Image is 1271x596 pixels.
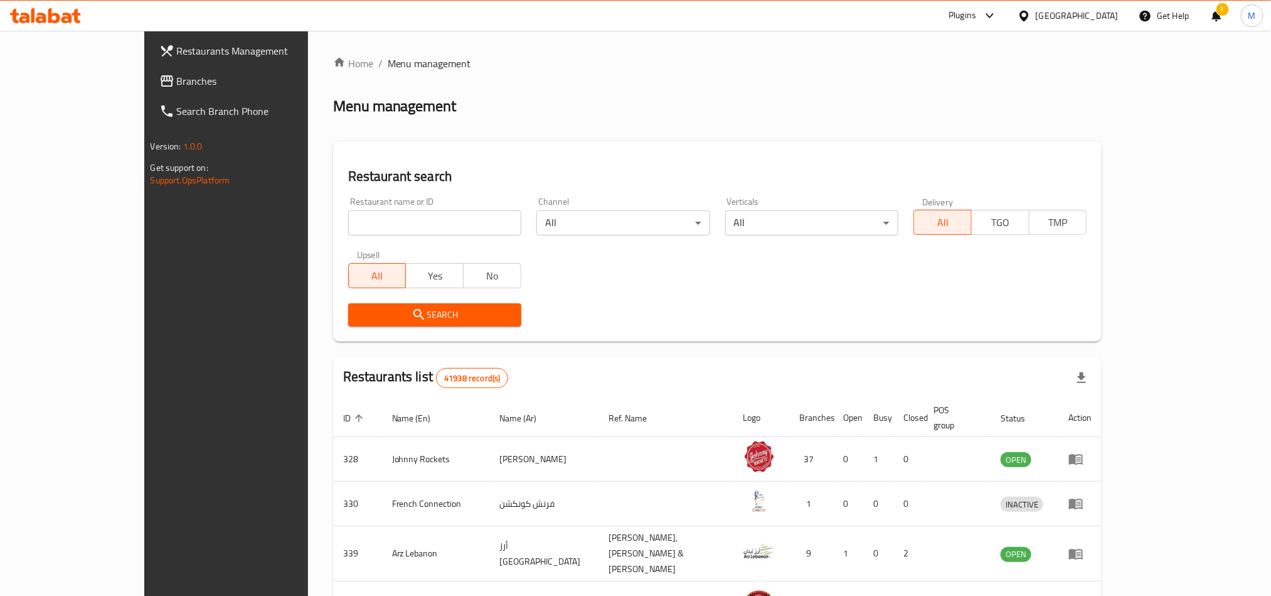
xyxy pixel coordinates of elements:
[343,367,509,388] h2: Restaurants list
[177,104,346,119] span: Search Branch Phone
[1001,411,1041,426] span: Status
[382,526,490,582] td: Arz Lebanon
[1036,9,1119,23] div: [GEOGRAPHIC_DATA]
[183,138,203,154] span: 1.0.0
[343,411,367,426] span: ID
[894,437,924,482] td: 0
[1066,363,1097,393] div: Export file
[411,267,459,285] span: Yes
[1001,547,1031,562] div: OPEN
[357,251,380,259] label: Upsell
[348,210,521,236] input: Search for restaurant name or ID..
[348,167,1087,186] h2: Restaurant search
[333,56,1102,71] nav: breadcrumb
[864,399,894,437] th: Busy
[149,66,356,96] a: Branches
[489,437,598,482] td: [PERSON_NAME]
[333,96,457,116] h2: Menu management
[834,482,864,526] td: 0
[1248,9,1256,23] span: M
[919,214,967,232] span: All
[382,482,490,526] td: French Connection
[151,172,230,188] a: Support.OpsPlatform
[348,303,521,327] button: Search
[834,526,864,582] td: 1
[894,399,924,437] th: Closed
[388,56,471,71] span: Menu management
[378,56,383,71] li: /
[151,138,181,154] span: Version:
[436,368,508,388] div: Total records count
[177,43,346,58] span: Restaurants Management
[1034,214,1082,232] span: TMP
[1068,496,1092,511] div: Menu
[834,399,864,437] th: Open
[743,441,775,472] img: Johnny Rockets
[177,73,346,89] span: Branches
[149,96,356,126] a: Search Branch Phone
[382,437,490,482] td: Johnny Rockets
[333,437,382,482] td: 328
[790,526,834,582] td: 9
[864,437,894,482] td: 1
[149,36,356,66] a: Restaurants Management
[1029,210,1087,235] button: TMP
[392,411,447,426] span: Name (En)
[348,263,407,288] button: All
[913,210,972,235] button: All
[499,411,553,426] span: Name (Ar)
[354,267,402,285] span: All
[489,526,598,582] td: أرز [GEOGRAPHIC_DATA]
[725,210,898,236] div: All
[489,482,598,526] td: فرنش كونكشن
[358,307,511,323] span: Search
[949,8,976,23] div: Plugins
[469,267,516,285] span: No
[536,210,710,236] div: All
[790,399,834,437] th: Branches
[333,482,382,526] td: 330
[1001,547,1031,561] span: OPEN
[922,197,954,206] label: Delivery
[743,536,775,567] img: Arz Lebanon
[333,526,382,582] td: 339
[864,526,894,582] td: 0
[834,437,864,482] td: 0
[733,399,790,437] th: Logo
[1001,497,1043,512] div: INACTIVE
[864,482,894,526] td: 0
[1001,497,1043,512] span: INACTIVE
[405,263,464,288] button: Yes
[437,372,508,384] span: 41938 record(s)
[743,485,775,517] img: French Connection
[1068,452,1092,467] div: Menu
[790,437,834,482] td: 37
[609,411,663,426] span: Ref. Name
[1001,453,1031,467] span: OPEN
[894,482,924,526] td: 0
[1068,546,1092,561] div: Menu
[971,210,1029,235] button: TGO
[598,526,733,582] td: [PERSON_NAME],[PERSON_NAME] & [PERSON_NAME]
[790,482,834,526] td: 1
[894,526,924,582] td: 2
[1058,399,1102,437] th: Action
[463,263,521,288] button: No
[977,214,1024,232] span: TGO
[934,403,976,433] span: POS group
[151,160,208,176] span: Get support on:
